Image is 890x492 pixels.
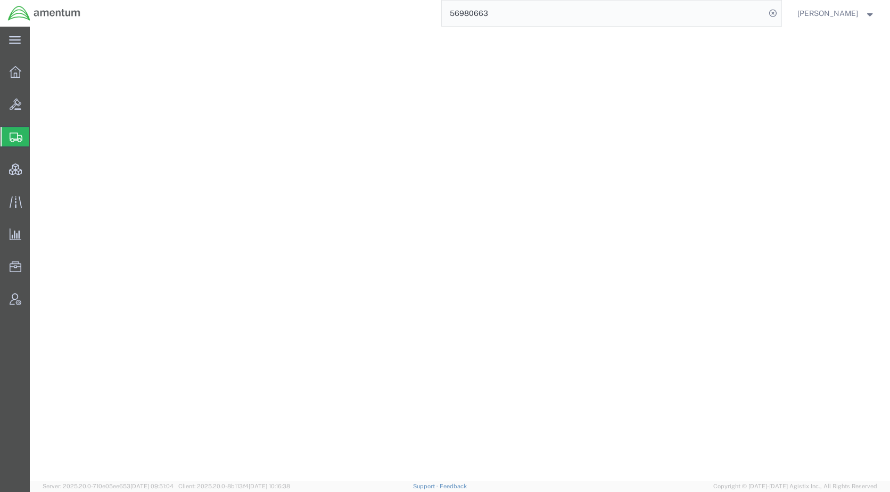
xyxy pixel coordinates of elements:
iframe: FS Legacy Container [30,27,890,481]
button: [PERSON_NAME] [797,7,876,20]
span: [DATE] 09:51:04 [130,483,174,489]
input: Search for shipment number, reference number [442,1,765,26]
img: logo [7,5,81,21]
span: [DATE] 10:16:38 [249,483,290,489]
a: Support [413,483,440,489]
span: Kent Gilman [797,7,858,19]
span: Server: 2025.20.0-710e05ee653 [43,483,174,489]
a: Feedback [440,483,467,489]
span: Copyright © [DATE]-[DATE] Agistix Inc., All Rights Reserved [713,482,877,491]
span: Client: 2025.20.0-8b113f4 [178,483,290,489]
